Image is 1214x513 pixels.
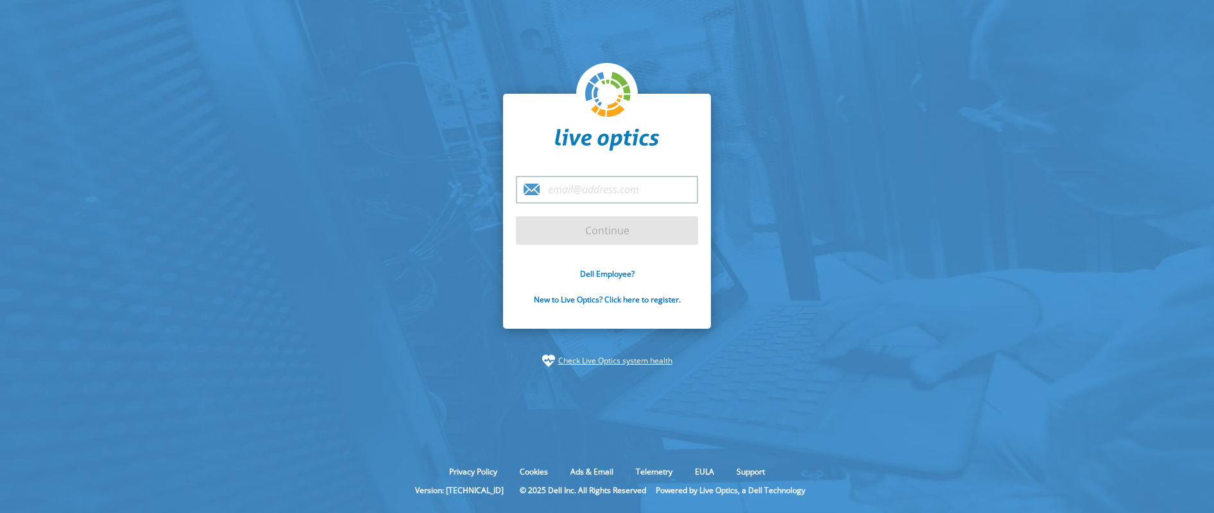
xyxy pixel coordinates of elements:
[626,466,682,477] a: Telemetry
[542,354,555,367] img: status-check-icon.svg
[580,268,635,279] a: Dell Employee?
[727,466,774,477] a: Support
[656,485,805,496] li: Powered by Live Optics, a Dell Technology
[440,466,507,477] a: Privacy Policy
[561,466,623,477] a: Ads & Email
[516,176,698,204] input: email@address.com
[555,128,659,152] img: liveoptics-word.svg
[513,485,653,496] li: © 2025 Dell Inc. All Rights Reserved
[534,294,681,305] a: New to Live Optics? Click here to register.
[585,72,631,118] img: liveoptics-logo.svg
[409,485,510,496] li: Version: [TECHNICAL_ID]
[558,354,672,367] a: Check Live Optics system health
[685,466,724,477] a: EULA
[510,466,558,477] a: Cookies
